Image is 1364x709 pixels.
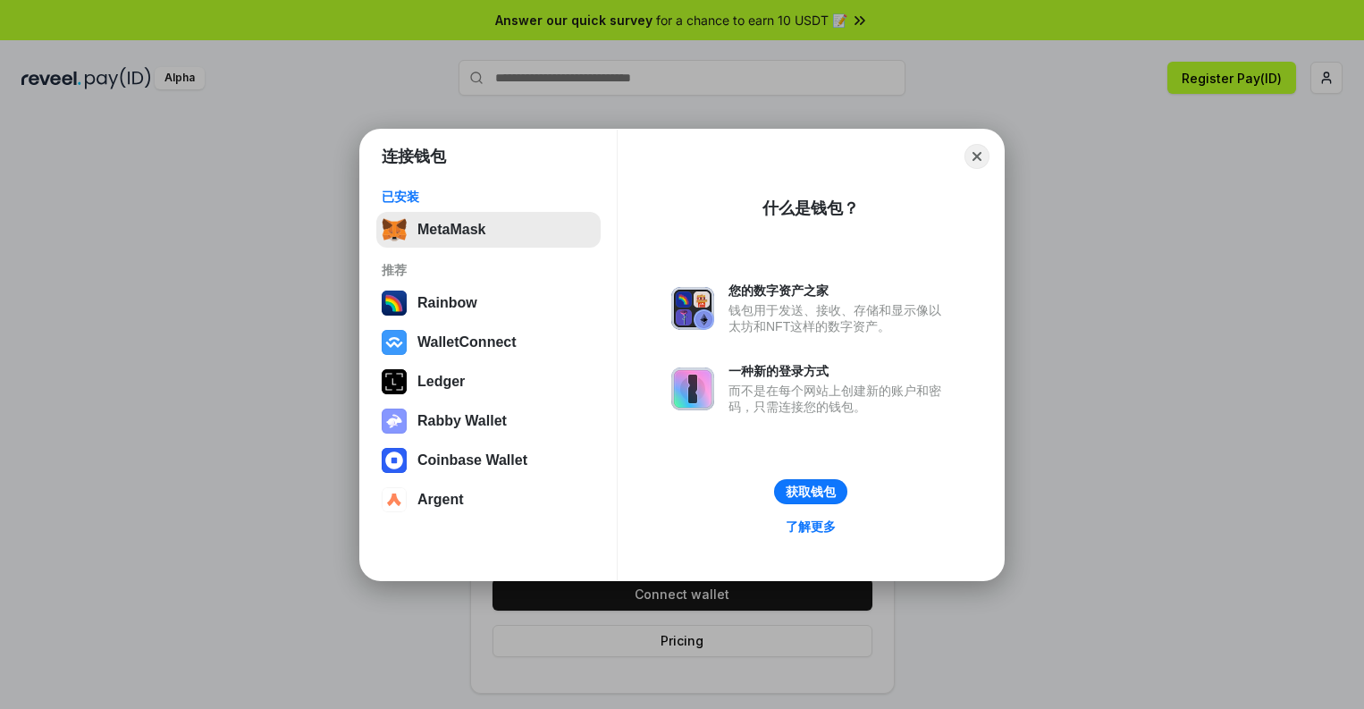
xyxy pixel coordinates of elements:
img: svg+xml,%3Csvg%20fill%3D%22none%22%20height%3D%2233%22%20viewBox%3D%220%200%2035%2033%22%20width%... [382,217,407,242]
button: Argent [376,482,601,518]
img: svg+xml,%3Csvg%20xmlns%3D%22http%3A%2F%2Fwww.w3.org%2F2000%2Fsvg%22%20fill%3D%22none%22%20viewBox... [671,287,714,330]
div: 您的数字资产之家 [728,283,950,299]
img: svg+xml,%3Csvg%20width%3D%2228%22%20height%3D%2228%22%20viewBox%3D%220%200%2028%2028%22%20fill%3D... [382,330,407,355]
div: MetaMask [417,222,485,238]
button: Close [964,144,989,169]
div: WalletConnect [417,334,517,350]
button: Ledger [376,364,601,400]
img: svg+xml,%3Csvg%20width%3D%2228%22%20height%3D%2228%22%20viewBox%3D%220%200%2028%2028%22%20fill%3D... [382,487,407,512]
div: 推荐 [382,262,595,278]
div: Rainbow [417,295,477,311]
div: 一种新的登录方式 [728,363,950,379]
img: svg+xml,%3Csvg%20width%3D%22120%22%20height%3D%22120%22%20viewBox%3D%220%200%20120%20120%22%20fil... [382,291,407,316]
div: 获取钱包 [786,484,836,500]
img: svg+xml,%3Csvg%20width%3D%2228%22%20height%3D%2228%22%20viewBox%3D%220%200%2028%2028%22%20fill%3D... [382,448,407,473]
button: MetaMask [376,212,601,248]
div: Ledger [417,374,465,390]
div: 什么是钱包？ [762,198,859,219]
button: WalletConnect [376,325,601,360]
a: 了解更多 [775,515,846,538]
button: Rainbow [376,285,601,321]
div: Rabby Wallet [417,413,507,429]
div: 而不是在每个网站上创建新的账户和密码，只需连接您的钱包。 [728,383,950,415]
button: 获取钱包 [774,479,847,504]
div: 了解更多 [786,519,836,535]
img: svg+xml,%3Csvg%20xmlns%3D%22http%3A%2F%2Fwww.w3.org%2F2000%2Fsvg%22%20width%3D%2228%22%20height%3... [382,369,407,394]
div: 已安装 [382,189,595,205]
div: Argent [417,492,464,508]
button: Coinbase Wallet [376,443,601,478]
img: svg+xml,%3Csvg%20xmlns%3D%22http%3A%2F%2Fwww.w3.org%2F2000%2Fsvg%22%20fill%3D%22none%22%20viewBox... [382,409,407,434]
div: 钱包用于发送、接收、存储和显示像以太坊和NFT这样的数字资产。 [728,302,950,334]
img: svg+xml,%3Csvg%20xmlns%3D%22http%3A%2F%2Fwww.w3.org%2F2000%2Fsvg%22%20fill%3D%22none%22%20viewBox... [671,367,714,410]
button: Rabby Wallet [376,403,601,439]
h1: 连接钱包 [382,146,446,167]
div: Coinbase Wallet [417,452,527,468]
